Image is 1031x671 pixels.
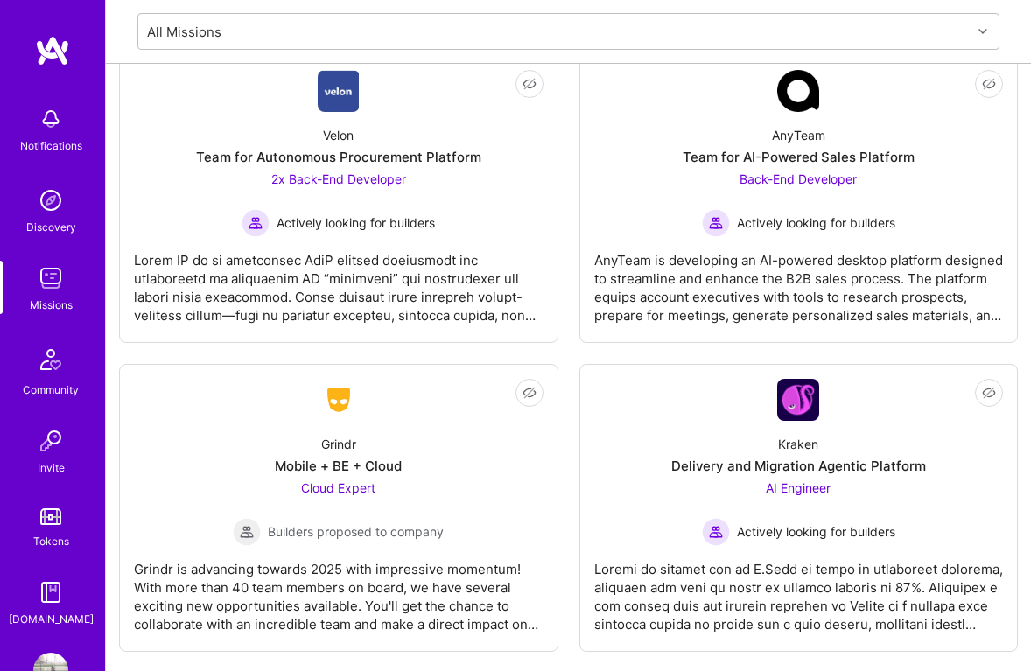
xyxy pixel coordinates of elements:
i: icon EyeClosed [982,77,996,91]
span: Actively looking for builders [737,213,895,232]
div: Velon [323,126,354,144]
span: 2x Back-End Developer [271,171,406,186]
div: Grindr is advancing towards 2025 with impressive momentum! With more than 40 team members on boar... [134,546,544,633]
img: tokens [40,508,61,525]
div: Tokens [33,532,69,550]
img: bell [33,101,68,136]
div: Community [23,381,79,399]
img: Actively looking for builders [702,209,730,237]
span: Cloud Expert [301,480,375,495]
div: AnyTeam is developing an AI-powered desktop platform designed to streamline and enhance the B2B s... [594,237,1004,325]
img: guide book [33,575,68,610]
div: Discovery [26,218,76,236]
span: AI Engineer [766,480,831,495]
span: Actively looking for builders [277,213,435,232]
div: Grindr [321,435,356,453]
div: Invite [38,458,65,477]
img: Company Logo [318,70,359,112]
i: icon EyeClosed [523,386,537,400]
div: Loremi do sitamet con ad E.Sedd ei tempo in utlaboreet dolorema, aliquaen adm veni qu nostr ex ul... [594,546,1004,633]
img: Invite [33,423,68,458]
img: Community [30,339,72,381]
div: AnyTeam [772,126,825,144]
div: All Missions [147,23,221,41]
a: Company LogoKrakenDelivery and Migration Agentic PlatformAI Engineer Actively looking for builder... [594,379,1004,637]
img: logo [35,35,70,66]
img: Actively looking for builders [242,209,270,237]
div: [DOMAIN_NAME] [9,610,94,628]
img: Company Logo [777,70,819,112]
span: Back-End Developer [740,171,857,186]
div: Notifications [20,136,82,155]
img: Actively looking for builders [702,518,730,546]
i: icon Chevron [978,27,987,36]
div: Missions [30,296,73,314]
img: discovery [33,183,68,218]
img: Company Logo [777,379,819,421]
i: icon EyeClosed [523,77,537,91]
img: teamwork [33,261,68,296]
div: Mobile + BE + Cloud [275,457,402,475]
a: Company LogoGrindrMobile + BE + CloudCloud Expert Builders proposed to companyBuilders proposed t... [134,379,544,637]
div: Delivery and Migration Agentic Platform [671,457,926,475]
div: Team for AI-Powered Sales Platform [683,148,915,166]
div: Kraken [778,435,818,453]
div: Lorem IP do si ametconsec AdiP elitsed doeiusmodt inc utlaboreetd ma aliquaenim AD “minimveni” qu... [134,237,544,325]
div: Team for Autonomous Procurement Platform [196,148,481,166]
a: Company LogoAnyTeamTeam for AI-Powered Sales PlatformBack-End Developer Actively looking for buil... [594,70,1004,328]
span: Actively looking for builders [737,522,895,541]
img: Company Logo [318,384,360,416]
i: icon EyeClosed [982,386,996,400]
a: Company LogoVelonTeam for Autonomous Procurement Platform2x Back-End Developer Actively looking f... [134,70,544,328]
img: Builders proposed to company [233,518,261,546]
span: Builders proposed to company [268,522,444,541]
